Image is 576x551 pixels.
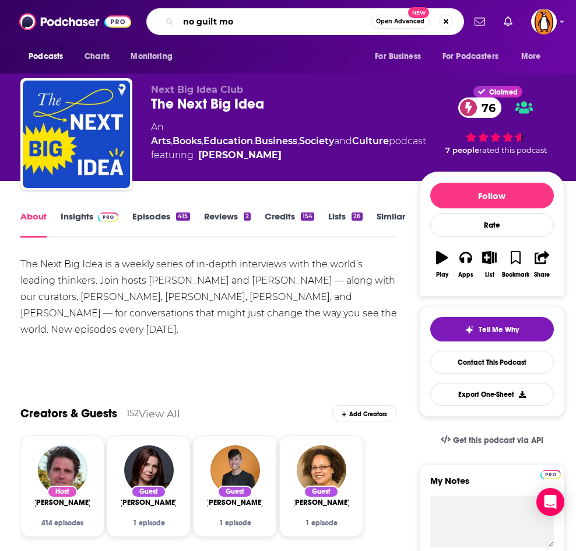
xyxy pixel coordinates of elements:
[292,498,350,507] a: Julie Lythcott-Haims
[35,519,90,527] div: 414 episodes
[297,445,346,495] img: Julie Lythcott-Haims
[253,135,255,147] span: ,
[502,271,529,278] div: Bookmark
[536,488,564,516] div: Open Intercom Messenger
[501,243,530,285] button: Bookmark
[328,211,362,238] a: Lists26
[479,146,547,155] span: rated this podcast
[132,211,189,238] a: Episodes415
[208,519,262,527] div: 1 episode
[540,470,561,479] img: Podchaser Pro
[485,271,494,278] div: List
[458,271,473,278] div: Apps
[139,407,180,420] a: View All
[352,212,362,221] div: 26
[198,148,282,162] a: Rufus Griscom
[171,135,173,147] span: ,
[445,146,479,155] span: 7 people
[431,426,553,455] a: Get this podcast via API
[151,120,426,162] div: An podcast
[408,7,429,18] span: New
[470,12,490,32] a: Show notifications dropdown
[20,211,47,238] a: About
[85,48,110,65] span: Charts
[454,243,477,285] button: Apps
[202,135,203,147] span: ,
[203,135,253,147] a: Education
[430,213,554,237] div: Rate
[304,486,339,498] div: Guest
[294,519,349,527] div: 1 episode
[204,211,251,238] a: Reviews2
[430,183,554,208] button: Follow
[297,135,299,147] span: ,
[540,468,561,479] a: Pro website
[120,498,178,507] span: [PERSON_NAME]
[465,325,474,334] img: tell me why sparkle
[206,498,264,507] a: Dr. Devon Price
[206,498,264,507] span: [PERSON_NAME]
[265,211,314,238] a: Credits154
[489,89,518,95] span: Claimed
[131,48,172,65] span: Monitoring
[210,445,260,495] img: Dr. Devon Price
[430,317,554,341] button: tell me why sparkleTell Me Why
[430,383,554,406] button: Export One-Sheet
[120,498,178,507] a: Annie Duke
[453,435,543,445] span: Get this podcast via API
[20,46,78,68] button: open menu
[176,212,189,221] div: 415
[534,271,550,278] div: Share
[20,406,117,421] a: Creators & Guests
[426,84,564,156] div: Claimed76 7 peoplerated this podcast
[77,46,117,68] a: Charts
[20,256,397,338] div: The Next Big Idea is a weekly series of in-depth interviews with the world’s leading thinkers. Jo...
[479,325,519,334] span: Tell Me Why
[23,81,130,188] img: The Next Big Idea
[178,12,371,31] input: Search podcasts, credits, & more...
[33,498,92,507] a: Rufus Griscom
[442,48,498,65] span: For Podcasters
[61,211,118,238] a: InsightsPodchaser Pro
[292,498,350,507] span: [PERSON_NAME]
[371,15,430,29] button: Open AdvancedNew
[477,243,501,285] button: List
[530,243,554,285] button: Share
[29,48,63,65] span: Podcasts
[531,9,557,34] img: User Profile
[470,97,501,118] span: 76
[127,408,139,419] div: 152
[513,46,556,68] button: open menu
[301,212,314,221] div: 154
[299,135,334,147] a: Society
[121,519,176,527] div: 1 episode
[531,9,557,34] button: Show profile menu
[146,8,464,35] div: Search podcasts, credits, & more...
[430,351,554,374] a: Contact This Podcast
[499,12,517,32] a: Show notifications dropdown
[98,212,118,222] img: Podchaser Pro
[255,135,297,147] a: Business
[151,84,243,95] span: Next Big Idea Club
[122,46,187,68] button: open menu
[367,46,435,68] button: open menu
[217,486,252,498] div: Guest
[435,46,515,68] button: open menu
[151,135,171,147] a: Arts
[124,445,174,495] img: Annie Duke
[38,445,87,495] img: Rufus Griscom
[458,97,501,118] a: 76
[334,135,352,147] span: and
[33,498,92,507] span: [PERSON_NAME]
[521,48,541,65] span: More
[47,486,78,498] div: Host
[430,243,454,285] button: Play
[352,135,389,147] a: Culture
[19,11,131,33] img: Podchaser - Follow, Share and Rate Podcasts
